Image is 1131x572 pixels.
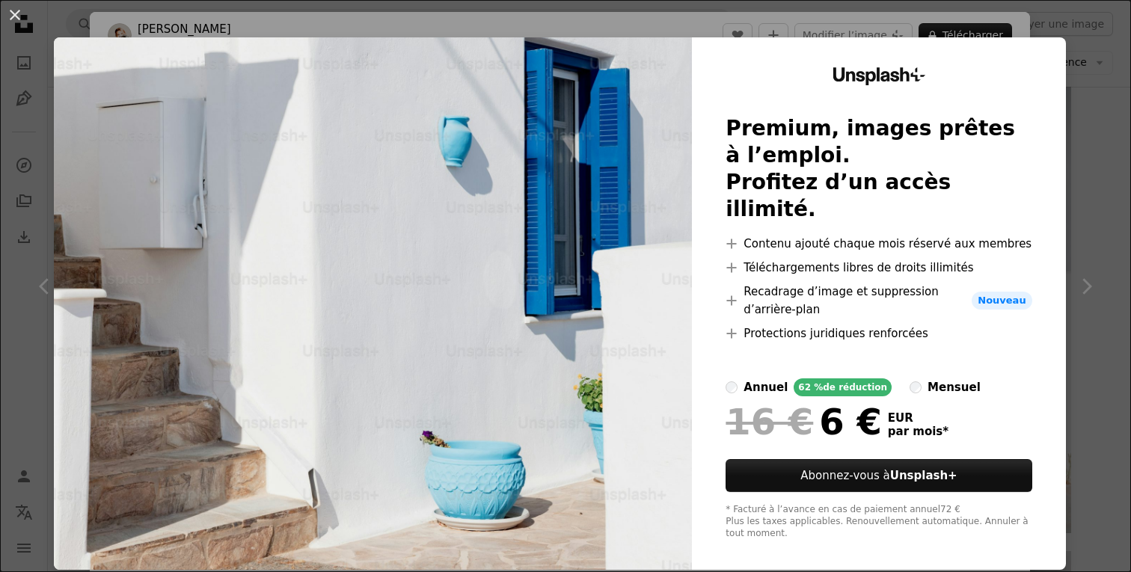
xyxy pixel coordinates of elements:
div: * Facturé à l’avance en cas de paiement annuel 72 € Plus les taxes applicables. Renouvellement au... [726,504,1032,540]
div: 6 € [726,402,881,441]
div: 62 % de réduction [794,378,892,396]
button: Abonnez-vous àUnsplash+ [726,459,1032,492]
input: annuel62 %de réduction [726,381,738,393]
li: Protections juridiques renforcées [726,325,1032,342]
h2: Premium, images prêtes à l’emploi. Profitez d’un accès illimité. [726,115,1032,223]
li: Recadrage d’image et suppression d’arrière-plan [726,283,1032,319]
span: Nouveau [972,292,1032,310]
span: par mois * [888,425,948,438]
li: Contenu ajouté chaque mois réservé aux membres [726,235,1032,253]
span: EUR [888,411,948,425]
span: 16 € [726,402,813,441]
div: mensuel [928,378,981,396]
li: Téléchargements libres de droits illimités [726,259,1032,277]
input: mensuel [910,381,922,393]
div: annuel [744,378,788,396]
strong: Unsplash+ [890,469,957,482]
